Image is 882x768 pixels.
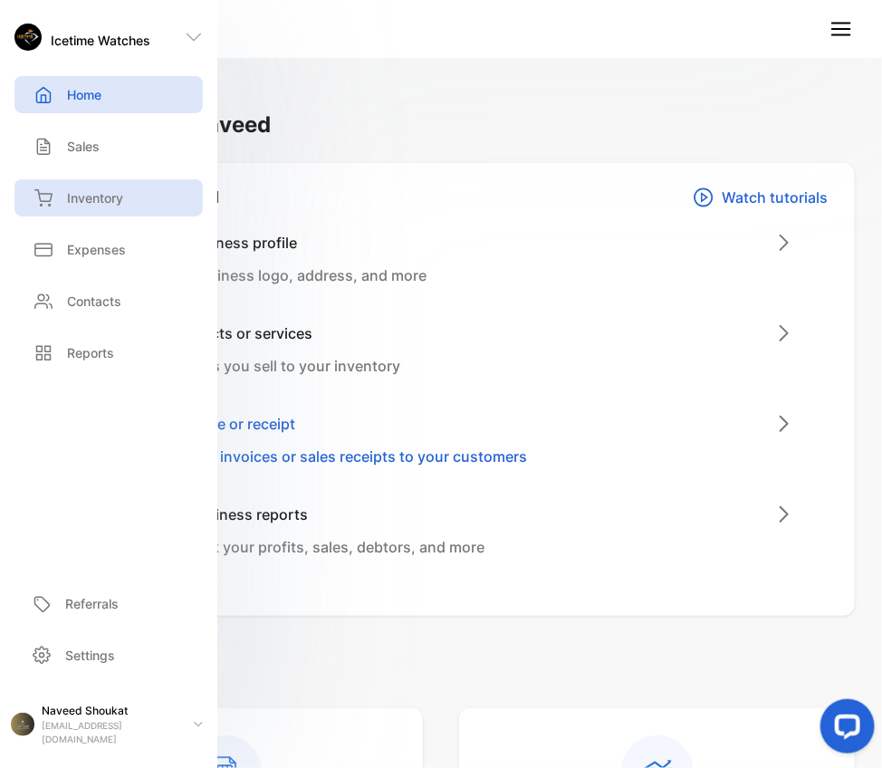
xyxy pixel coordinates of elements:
p: Home [67,85,101,104]
p: Contacts [67,292,121,311]
p: Upload your business logo, address, and more [102,264,427,286]
h3: Set up your business profile [102,232,427,254]
h3: Review your business reports [101,504,484,525]
p: Icetime Watches [51,31,150,50]
iframe: LiveChat chat widget [806,692,882,768]
p: [EMAIL_ADDRESS][DOMAIN_NAME] [42,719,179,746]
p: Create and send invoices or sales receipts to your customers [102,446,527,467]
a: Watch tutorials [693,185,828,210]
img: logo [14,24,42,51]
p: Settings [65,646,115,665]
h3: Record an invoice or receipt [102,413,527,435]
p: Naveed Shoukat [42,703,179,719]
p: Quick actions [27,670,855,692]
p: Upload the items you sell to your inventory [102,355,400,377]
p: Inventory [67,188,123,207]
p: Expenses [67,240,126,259]
p: Watch tutorials [722,187,828,208]
img: profile [11,713,34,736]
h3: Add your products or services [102,322,400,344]
p: Sales [67,137,100,156]
p: Referrals [65,594,119,613]
p: Reports [67,343,114,362]
p: Review and track your profits, sales, debtors, and more [101,536,484,558]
